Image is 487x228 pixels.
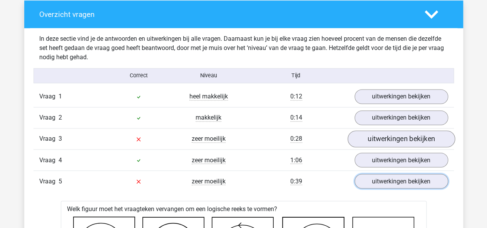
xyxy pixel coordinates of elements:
[59,135,62,142] span: 3
[347,131,455,148] a: uitwerkingen bekijken
[39,113,59,122] span: Vraag
[355,89,448,104] a: uitwerkingen bekijken
[39,92,59,101] span: Vraag
[355,153,448,167] a: uitwerkingen bekijken
[290,135,302,143] span: 0:28
[192,135,226,143] span: zeer moeilijk
[59,114,62,121] span: 2
[174,72,244,80] div: Niveau
[39,134,59,143] span: Vraag
[39,155,59,165] span: Vraag
[59,156,62,163] span: 4
[39,176,59,186] span: Vraag
[104,72,174,80] div: Correct
[290,177,302,185] span: 0:39
[189,93,228,100] span: heel makkelijk
[290,156,302,164] span: 1:06
[243,72,348,80] div: Tijd
[192,156,226,164] span: zeer moeilijk
[290,93,302,100] span: 0:12
[39,10,413,19] h4: Overzicht vragen
[355,174,448,188] a: uitwerkingen bekijken
[290,114,302,121] span: 0:14
[355,110,448,125] a: uitwerkingen bekijken
[192,177,226,185] span: zeer moeilijk
[59,93,62,100] span: 1
[196,114,221,121] span: makkelijk
[59,177,62,185] span: 5
[33,34,454,62] div: In deze sectie vind je de antwoorden en uitwerkingen bij alle vragen. Daarnaast kun je bij elke v...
